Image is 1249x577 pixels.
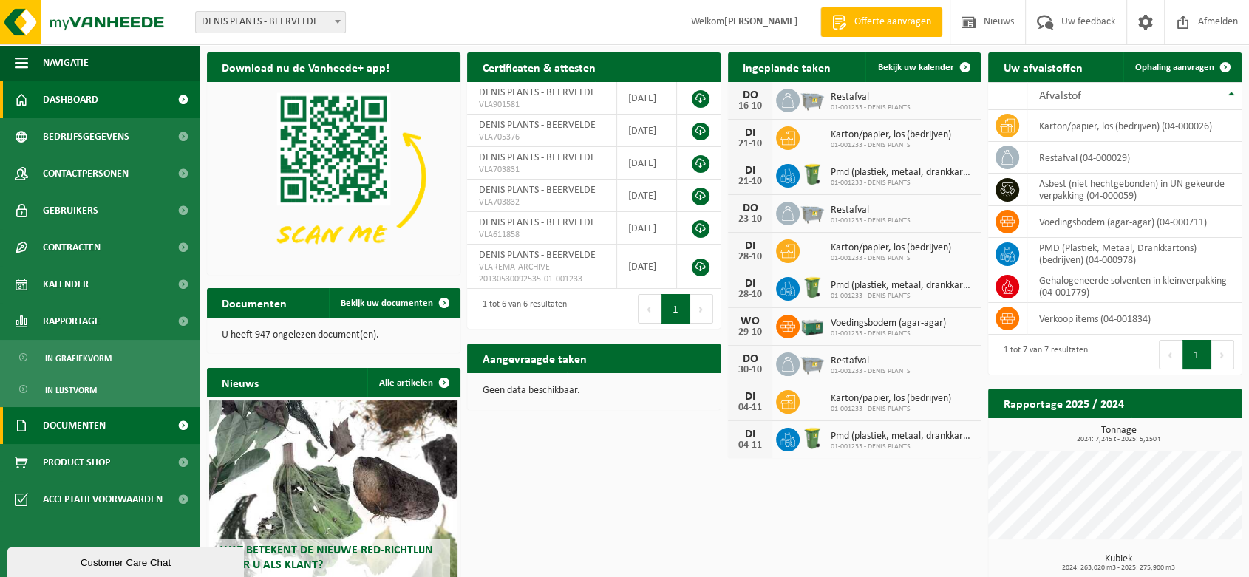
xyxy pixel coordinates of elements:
[831,318,946,330] span: Voedingsbodem (agar-agar)
[43,81,98,118] span: Dashboard
[735,440,765,451] div: 04-11
[831,431,974,443] span: Pmd (plastiek, metaal, drankkartons) (bedrijven)
[1038,90,1080,102] span: Afvalstof
[43,118,129,155] span: Bedrijfsgegevens
[831,179,974,188] span: 01-001233 - DENIS PLANTS
[735,101,765,112] div: 16-10
[831,216,911,225] span: 01-001233 - DENIS PLANTS
[196,12,345,33] span: DENIS PLANTS - BEERVELDE
[988,52,1097,81] h2: Uw afvalstoffen
[195,11,346,33] span: DENIS PLANTS - BEERVELDE
[800,275,825,300] img: WB-0240-HPE-GN-50
[996,554,1242,572] h3: Kubiek
[820,7,942,37] a: Offerte aanvragen
[988,389,1138,417] h2: Rapportage 2025 / 2024
[831,129,951,141] span: Karton/papier, los (bedrijven)
[4,375,196,403] a: In lijstvorm
[478,152,595,163] span: DENIS PLANTS - BEERVELDE
[831,393,951,405] span: Karton/papier, los (bedrijven)
[831,292,974,301] span: 01-001233 - DENIS PLANTS
[478,132,605,143] span: VLA705376
[43,407,106,444] span: Documenten
[877,63,953,72] span: Bekijk uw kalender
[341,298,433,308] span: Bekijk uw documenten
[735,240,765,252] div: DI
[43,481,163,518] span: Acceptatievoorwaarden
[43,444,110,481] span: Product Shop
[735,327,765,338] div: 29-10
[1027,270,1242,303] td: gehalogeneerde solventen in kleinverpakking (04-001779)
[478,197,605,208] span: VLA703832
[207,52,404,81] h2: Download nu de Vanheede+ app!
[831,443,974,451] span: 01-001233 - DENIS PLANTS
[1027,206,1242,238] td: voedingsbodem (agar-agar) (04-000711)
[1159,340,1182,369] button: Previous
[329,288,459,318] a: Bekijk uw documenten
[43,229,101,266] span: Contracten
[735,391,765,403] div: DI
[831,280,974,292] span: Pmd (plastiek, metaal, drankkartons) (bedrijven)
[43,192,98,229] span: Gebruikers
[996,436,1242,443] span: 2024: 7,245 t - 2025: 5,150 t
[43,266,89,303] span: Kalender
[478,185,595,196] span: DENIS PLANTS - BEERVELDE
[207,368,273,397] h2: Nieuws
[690,294,713,324] button: Next
[800,86,825,112] img: WB-2500-GAL-GY-01
[617,245,677,289] td: [DATE]
[831,205,911,216] span: Restafval
[831,367,911,376] span: 01-001233 - DENIS PLANTS
[478,217,595,228] span: DENIS PLANTS - BEERVELDE
[1027,238,1242,270] td: PMD (Plastiek, Metaal, Drankkartons) (bedrijven) (04-000978)
[1131,417,1240,447] a: Bekijk rapportage
[800,313,825,338] img: PB-LB-0680-HPE-GN-01
[207,288,302,317] h2: Documenten
[735,127,765,139] div: DI
[478,229,605,241] span: VLA611858
[478,87,595,98] span: DENIS PLANTS - BEERVELDE
[831,103,911,112] span: 01-001233 - DENIS PLANTS
[996,338,1087,371] div: 1 tot 7 van 7 resultaten
[478,99,605,111] span: VLA901581
[1027,142,1242,174] td: restafval (04-000029)
[831,355,911,367] span: Restafval
[800,350,825,375] img: WB-2500-GAL-GY-01
[724,16,798,27] strong: [PERSON_NAME]
[617,115,677,147] td: [DATE]
[728,52,845,81] h2: Ingeplande taken
[800,162,825,187] img: WB-0240-HPE-GN-50
[735,177,765,187] div: 21-10
[207,82,460,272] img: Download de VHEPlus App
[45,376,97,404] span: In lijstvorm
[467,52,610,81] h2: Certificaten & attesten
[831,242,951,254] span: Karton/papier, los (bedrijven)
[831,330,946,338] span: 01-001233 - DENIS PLANTS
[1135,63,1214,72] span: Ophaling aanvragen
[43,44,89,81] span: Navigatie
[851,15,935,30] span: Offerte aanvragen
[735,365,765,375] div: 30-10
[996,426,1242,443] h3: Tonnage
[735,139,765,149] div: 21-10
[735,252,765,262] div: 28-10
[43,303,100,340] span: Rapportage
[831,141,951,150] span: 01-001233 - DENIS PLANTS
[43,155,129,192] span: Contactpersonen
[1211,340,1234,369] button: Next
[1027,110,1242,142] td: karton/papier, los (bedrijven) (04-000026)
[617,82,677,115] td: [DATE]
[478,262,605,285] span: VLAREMA-ARCHIVE-20130530092535-01-001233
[617,147,677,180] td: [DATE]
[831,254,951,263] span: 01-001233 - DENIS PLANTS
[1123,52,1240,82] a: Ophaling aanvragen
[661,294,690,324] button: 1
[831,405,951,414] span: 01-001233 - DENIS PLANTS
[478,164,605,176] span: VLA703831
[735,278,765,290] div: DI
[367,368,459,397] a: Alle artikelen
[735,214,765,225] div: 23-10
[735,290,765,300] div: 28-10
[222,330,446,341] p: U heeft 947 ongelezen document(en).
[1182,340,1211,369] button: 1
